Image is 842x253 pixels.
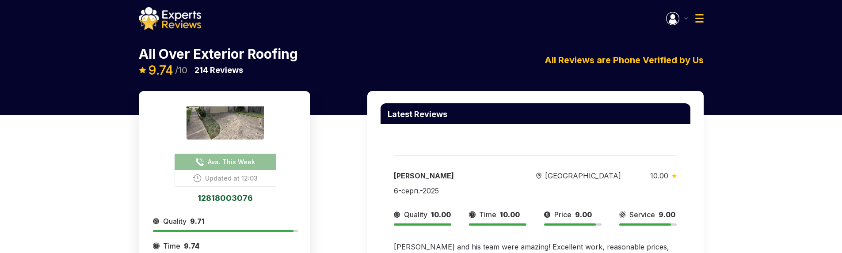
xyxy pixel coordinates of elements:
span: Price [554,209,571,220]
p: Latest Reviews [388,110,447,118]
span: 10.00 [500,210,520,219]
span: Service [629,209,655,220]
img: logo [139,7,201,30]
span: 9.71 [190,217,205,226]
img: slider icon [544,209,551,220]
p: Reviews [194,64,243,76]
img: slider icon [153,216,160,227]
p: All Over Exterior Roofing [139,47,298,60]
span: [GEOGRAPHIC_DATA] [545,170,621,181]
span: Time [479,209,496,220]
img: Menu Icon [666,12,679,25]
span: 9.74 [184,242,200,250]
span: 9.00 [659,210,675,219]
img: buttonPhoneIcon [195,158,204,166]
img: Menu Icon [695,14,704,23]
img: buttonPhoneIcon [193,174,202,182]
span: 10.00 [431,210,451,219]
span: Quality [404,209,427,220]
img: slider icon [672,174,677,178]
span: /10 [175,66,187,75]
button: Updated at 12:03 [175,170,276,187]
span: 9.74 [148,63,173,78]
img: slider icon [536,173,541,179]
span: Updated at 12:03 [205,174,258,183]
span: 9.00 [575,210,592,219]
span: Quality [163,216,187,227]
span: 214 [194,65,208,75]
img: slider icon [394,209,400,220]
img: slider icon [469,209,476,220]
div: [PERSON_NAME] [394,170,507,181]
span: Time [163,241,180,251]
a: 12818003076 [153,194,298,202]
img: Menu Icon [684,17,688,19]
span: 10.00 [650,171,668,180]
p: All Reviews are Phone Verified by Us [545,53,704,67]
button: Ava. This Week [175,154,276,170]
img: slider icon [153,241,160,251]
img: slider icon [619,209,626,220]
div: 6-серп.-2025 [394,185,439,196]
span: Ava. This Week [208,157,255,166]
